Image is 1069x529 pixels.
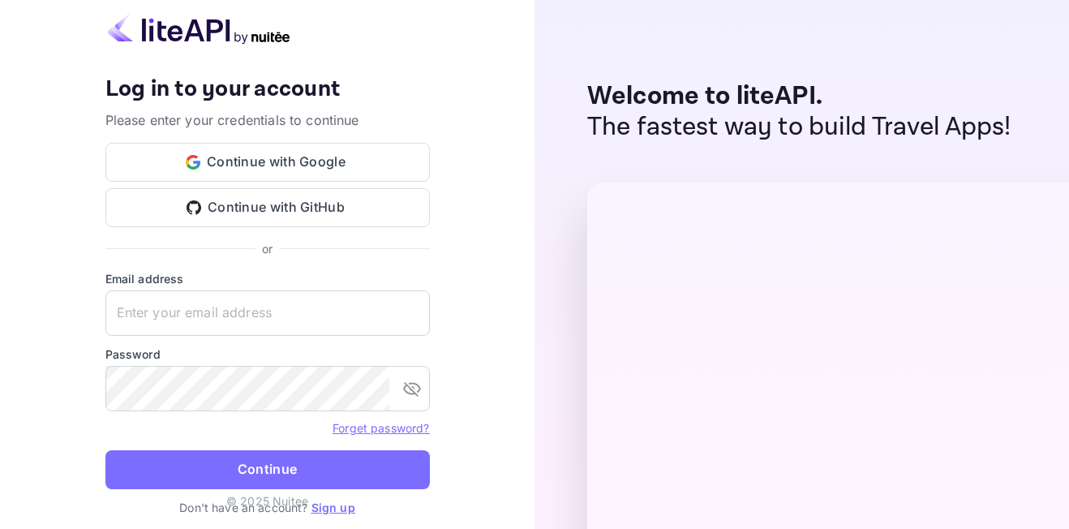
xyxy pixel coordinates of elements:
h4: Log in to your account [105,75,430,104]
a: Sign up [311,501,355,514]
button: toggle password visibility [396,372,428,405]
button: Continue [105,450,430,489]
input: Enter your email address [105,290,430,336]
button: Continue with Google [105,143,430,182]
img: liteapi [105,13,292,45]
label: Password [105,346,430,363]
a: Forget password? [333,419,429,436]
p: © 2025 Nuitee [226,492,308,510]
label: Email address [105,270,430,287]
p: The fastest way to build Travel Apps! [587,112,1011,143]
p: Welcome to liteAPI. [587,81,1011,112]
p: or [262,240,273,257]
p: Please enter your credentials to continue [105,110,430,130]
p: Don't have an account? [105,499,430,516]
button: Continue with GitHub [105,188,430,227]
a: Forget password? [333,421,429,435]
